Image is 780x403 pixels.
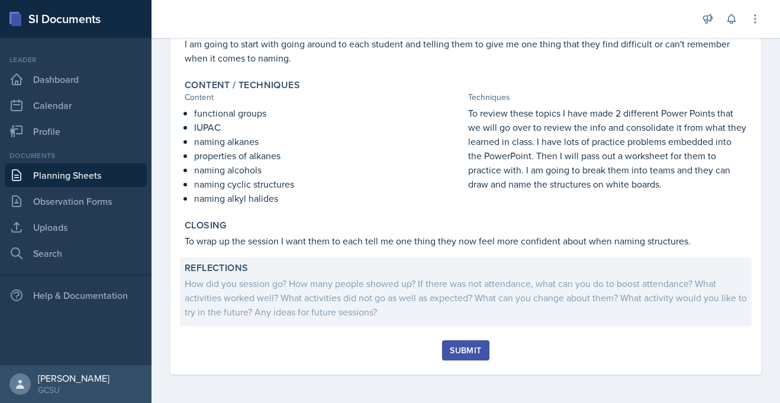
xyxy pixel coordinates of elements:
[194,191,463,205] p: naming alkyl halides
[194,163,463,177] p: naming alcohols
[468,91,747,104] div: Techniques
[185,91,463,104] div: Content
[194,177,463,191] p: naming cyclic structures
[442,340,489,360] button: Submit
[194,106,463,120] p: functional groups
[5,120,147,143] a: Profile
[185,262,248,274] label: Reflections
[185,276,747,319] div: How did you session go? How many people showed up? If there was not attendance, what can you do t...
[5,94,147,117] a: Calendar
[185,220,227,231] label: Closing
[5,215,147,239] a: Uploads
[450,346,481,355] div: Submit
[5,54,147,65] div: Leader
[5,67,147,91] a: Dashboard
[5,150,147,161] div: Documents
[194,134,463,149] p: naming alkanes
[5,283,147,307] div: Help & Documentation
[38,384,109,396] div: GCSU
[185,79,300,91] label: Content / Techniques
[5,241,147,265] a: Search
[185,234,747,248] p: To wrap up the session I want them to each tell me one thing they now feel more confident about w...
[38,372,109,384] div: [PERSON_NAME]
[5,189,147,213] a: Observation Forms
[468,106,747,191] p: To review these topics I have made 2 different Power Points that we will go over to review the in...
[5,163,147,187] a: Planning Sheets
[194,120,463,134] p: IUPAC
[194,149,463,163] p: properties of alkanes
[185,37,747,65] p: I am going to start with going around to each student and telling them to give me one thing that ...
